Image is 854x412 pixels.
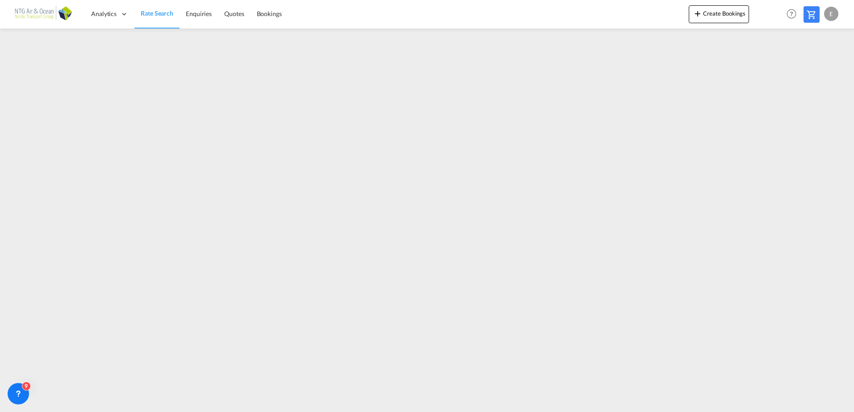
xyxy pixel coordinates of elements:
[141,9,173,17] span: Rate Search
[91,9,117,18] span: Analytics
[824,7,838,21] div: E
[257,10,282,17] span: Bookings
[784,6,804,22] div: Help
[13,4,74,24] img: b56e2f00b01711ecb5ec2b6763d4c6fb.png
[689,5,749,23] button: icon-plus 400-fgCreate Bookings
[692,8,703,19] md-icon: icon-plus 400-fg
[224,10,244,17] span: Quotes
[784,6,799,21] span: Help
[186,10,212,17] span: Enquiries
